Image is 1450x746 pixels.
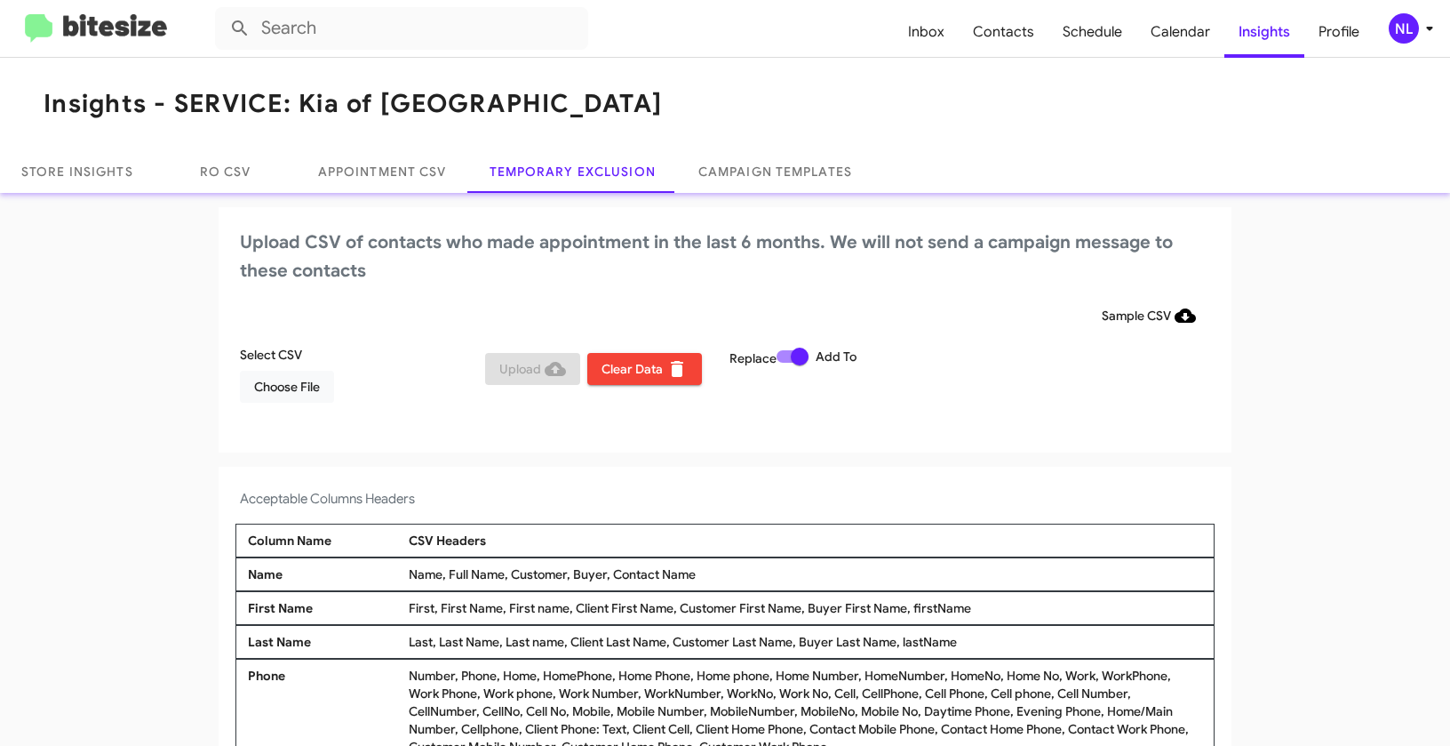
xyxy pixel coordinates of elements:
[404,633,1207,651] div: Last, Last Name, Last name, Client Last Name, Customer Last Name, Buyer Last Name, lastName
[499,353,566,385] span: Upload
[404,566,1207,583] div: Name, Full Name, Customer, Buyer, Contact Name
[155,150,297,193] a: RO CSV
[468,150,677,193] a: Temporary Exclusion
[215,7,588,50] input: Search
[1304,6,1374,58] a: Profile
[725,346,970,417] div: Replace
[243,633,404,651] div: Last Name
[587,353,702,385] button: Clear Data
[677,150,873,193] a: Campaign Templates
[1048,6,1136,58] a: Schedule
[959,6,1048,58] a: Contacts
[1224,6,1304,58] a: Insights
[240,371,334,403] button: Choose File
[1136,6,1224,58] a: Calendar
[254,371,320,403] span: Choose File
[816,346,856,367] span: Add To
[240,346,302,364] label: Select CSV
[894,6,959,58] a: Inbox
[297,150,468,193] a: Appointment CSV
[240,229,1210,285] h2: Upload CSV of contacts who made appointment in the last 6 months. We will not send a campaign mes...
[243,566,404,583] div: Name
[243,599,404,617] div: First Name
[1389,13,1419,44] div: NL
[404,532,1207,549] div: CSV Headers
[44,90,662,118] h1: Insights - SERVICE: Kia of [GEOGRAPHIC_DATA]
[602,353,688,385] span: Clear Data
[1087,300,1210,332] button: Sample CSV
[1102,300,1196,332] span: Sample CSV
[243,532,404,549] div: Column Name
[404,599,1207,617] div: First, First Name, First name, Client First Name, Customer First Name, Buyer First Name, firstName
[240,488,1210,509] h4: Acceptable Columns Headers
[1374,13,1430,44] button: NL
[485,353,580,385] button: Upload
